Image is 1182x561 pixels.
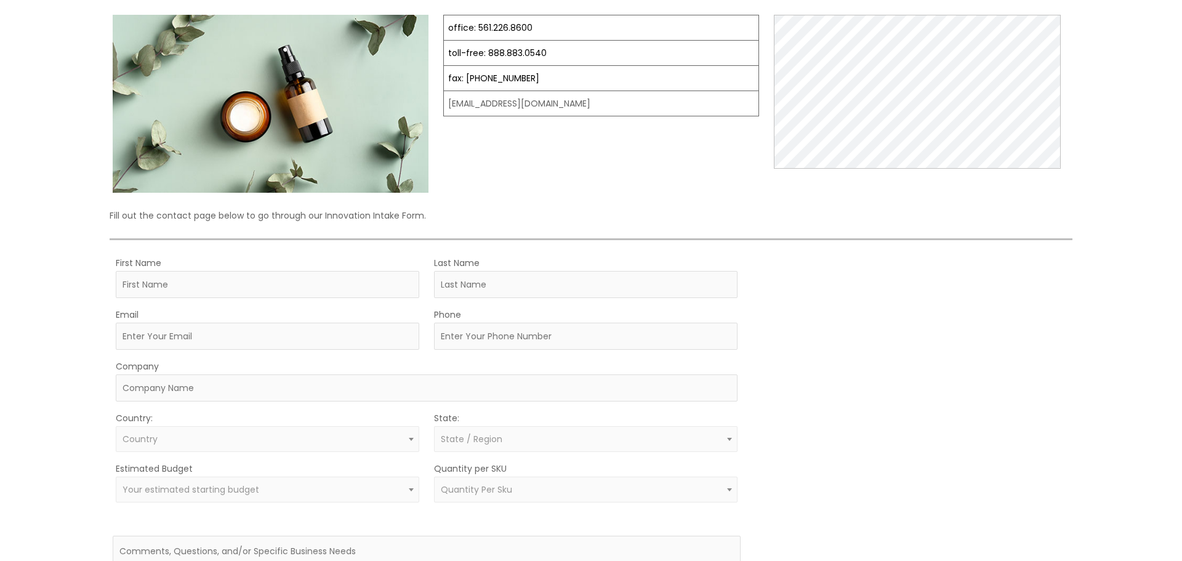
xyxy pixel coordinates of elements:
[116,410,153,426] label: Country:
[123,483,259,496] span: Your estimated starting budget
[434,323,738,350] input: Enter Your Phone Number
[110,208,1072,224] p: Fill out the contact page below to go through our Innovation Intake Form.
[448,72,539,84] a: fax: [PHONE_NUMBER]
[116,255,161,271] label: First Name
[116,358,159,374] label: Company
[116,374,738,402] input: Company Name
[448,47,547,59] a: toll-free: 888.883.0540
[434,255,480,271] label: Last Name
[116,461,193,477] label: Estimated Budget
[113,15,428,193] img: Contact page image for private label skincare manufacturer Cosmetic solutions shows a skin care b...
[434,307,461,323] label: Phone
[123,433,158,445] span: Country
[116,323,419,350] input: Enter Your Email
[434,410,459,426] label: State:
[434,271,738,298] input: Last Name
[441,483,512,496] span: Quantity Per Sku
[116,307,139,323] label: Email
[448,22,533,34] a: office: 561.226.8600
[434,461,507,477] label: Quantity per SKU
[116,271,419,298] input: First Name
[441,433,502,445] span: State / Region
[443,91,758,116] td: [EMAIL_ADDRESS][DOMAIN_NAME]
